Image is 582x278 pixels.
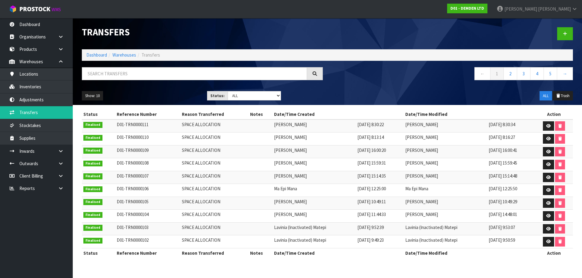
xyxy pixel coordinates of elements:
span: Finalised [83,199,102,205]
td: D01-TRN0000105 [115,197,180,210]
td: D01-TRN0000103 [115,222,180,235]
td: [DATE] 8:16:27 [487,132,535,146]
td: [PERSON_NAME] [273,119,356,132]
strong: D01 - DEMDEN LTD [450,6,484,11]
td: SPACE ALLOCATION [180,119,249,132]
td: SPACE ALLOCATION [180,132,249,146]
td: Lavinia (Inactivated) Matepi [273,235,356,248]
a: Warehouses [112,52,136,58]
td: [DATE] 12:25:50 [487,184,535,197]
th: Reason Transferred [180,248,249,258]
td: SPACE ALLOCATION [180,171,249,184]
span: Finalised [83,212,102,218]
td: [DATE] 12:25:00 [356,184,403,197]
th: Notes [249,110,273,119]
span: Finalised [83,225,102,231]
td: [PERSON_NAME] [404,197,487,210]
td: [PERSON_NAME] [404,210,487,223]
button: Show: 10 [82,91,103,101]
th: Date/Time Created [273,110,404,119]
span: Finalised [83,186,102,192]
td: [PERSON_NAME] [273,171,356,184]
td: [PERSON_NAME] [404,158,487,171]
td: D01-TRN0000104 [115,210,180,223]
button: Trash [553,91,573,101]
th: Action [535,110,573,119]
td: [DATE] 15:59:45 [487,158,535,171]
td: [DATE] 9:50:59 [487,235,535,248]
td: D01-TRN0000110 [115,132,180,146]
th: Reference Number [115,248,180,258]
a: ← [474,67,490,80]
a: 5 [544,67,557,80]
a: 2 [503,67,517,80]
td: SPACE ALLOCATION [180,235,249,248]
td: [DATE] 8:30:34 [487,119,535,132]
a: 1 [490,67,504,80]
td: Ma Epi Mana [273,184,356,197]
span: [PERSON_NAME] [504,6,537,12]
td: [PERSON_NAME] [273,197,356,210]
td: SPACE ALLOCATION [180,222,249,235]
td: D01-TRN0000108 [115,158,180,171]
a: 4 [530,67,544,80]
th: Action [535,248,573,258]
td: [DATE] 9:49:23 [356,235,403,248]
td: [DATE] 15:14:48 [487,171,535,184]
td: Lavinia (Inactivated) Matepi [273,222,356,235]
a: Dashboard [86,52,107,58]
th: Notes [249,248,273,258]
td: [PERSON_NAME] [273,132,356,146]
a: D01 - DEMDEN LTD [447,4,487,13]
td: [DATE] 8:13:14 [356,132,403,146]
span: [PERSON_NAME] [538,6,571,12]
td: [DATE] 8:30:22 [356,119,403,132]
a: → [557,67,573,80]
td: SPACE ALLOCATION [180,210,249,223]
strong: Status: [210,93,225,98]
td: SPACE ALLOCATION [180,197,249,210]
span: Finalised [83,148,102,154]
td: D01-TRN0000107 [115,171,180,184]
span: Finalised [83,173,102,179]
td: [DATE] 16:00:20 [356,145,403,158]
th: Reason Transferred [180,110,249,119]
td: D01-TRN0000102 [115,235,180,248]
th: Date/Time Modified [404,248,535,258]
td: [DATE] 11:44:33 [356,210,403,223]
td: Lavinia (Inactivated) Matepi [404,222,487,235]
td: [DATE] 10:49:29 [487,197,535,210]
td: Lavinia (Inactivated) Matepi [404,235,487,248]
th: Status [82,110,115,119]
img: cube-alt.png [9,5,17,13]
small: WMS [52,7,61,12]
span: Finalised [83,135,102,141]
td: [PERSON_NAME] [404,145,487,158]
td: [DATE] 16:00:41 [487,145,535,158]
td: SPACE ALLOCATION [180,184,249,197]
td: [PERSON_NAME] [273,145,356,158]
h1: Transfers [82,27,323,37]
td: [PERSON_NAME] [404,119,487,132]
td: [DATE] 14:48:01 [487,210,535,223]
th: Status [82,248,115,258]
button: ALL [540,91,552,101]
nav: Page navigation [332,67,573,82]
td: [DATE] 15:59:31 [356,158,403,171]
td: SPACE ALLOCATION [180,145,249,158]
span: Transfers [142,52,160,58]
td: D01-TRN0000109 [115,145,180,158]
span: ProStock [19,5,50,13]
span: Finalised [83,122,102,128]
td: Ma Epi Mana [404,184,487,197]
td: [DATE] 9:53:07 [487,222,535,235]
a: 3 [517,67,530,80]
td: [DATE] 9:52:39 [356,222,403,235]
td: [PERSON_NAME] [273,158,356,171]
td: [PERSON_NAME] [273,210,356,223]
input: Search transfers [82,67,307,80]
th: Reference Number [115,110,180,119]
span: Finalised [83,161,102,167]
td: SPACE ALLOCATION [180,158,249,171]
td: D01-TRN0000111 [115,119,180,132]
